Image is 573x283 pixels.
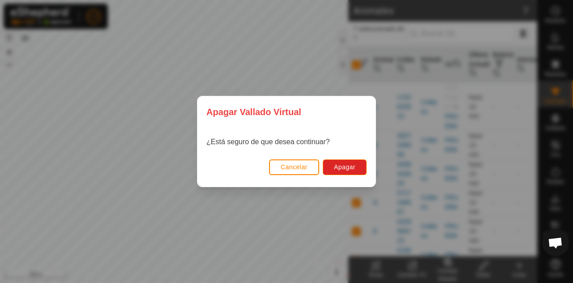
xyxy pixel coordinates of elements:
button: Apagar [323,159,367,175]
span: Apagar Vallado Virtual [206,105,301,119]
button: Cancelar [269,159,319,175]
p: ¿Está seguro de que desea continuar? [206,137,330,147]
div: Chat abierto [542,229,569,256]
span: Apagar [334,163,355,171]
span: Cancelar [281,163,308,171]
